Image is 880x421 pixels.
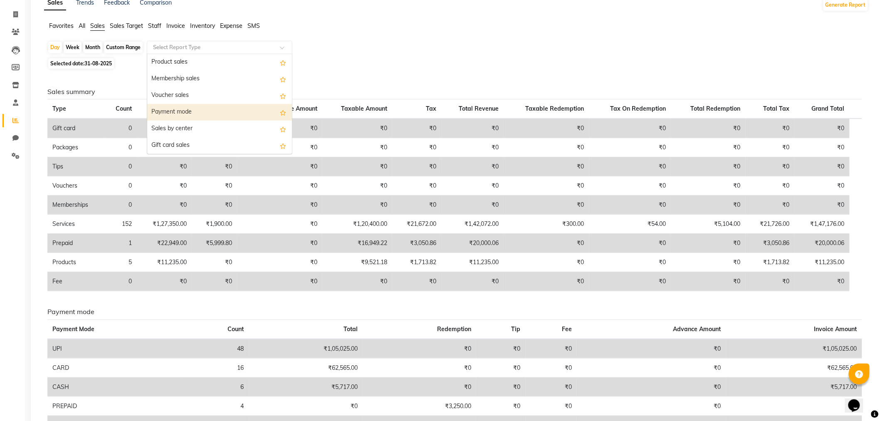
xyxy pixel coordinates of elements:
[237,176,322,196] td: ₹0
[577,358,726,377] td: ₹0
[746,215,795,234] td: ₹21,726.00
[110,22,143,30] span: Sales Target
[137,234,192,253] td: ₹22,949.00
[442,234,504,253] td: ₹20,000.06
[52,325,94,333] span: Payment Mode
[589,196,671,215] td: ₹0
[137,196,192,215] td: ₹0
[814,325,857,333] span: Invoice Amount
[147,104,292,121] div: Payment mode
[459,105,499,112] span: Total Revenue
[392,119,441,138] td: ₹0
[589,234,671,253] td: ₹0
[437,325,471,333] span: Redemption
[47,138,104,157] td: Packages
[79,22,85,30] span: All
[166,22,185,30] span: Invoice
[192,234,237,253] td: ₹5,999.80
[47,157,104,176] td: Tips
[442,272,504,291] td: ₹0
[589,157,671,176] td: ₹0
[47,272,104,291] td: Fee
[589,253,671,272] td: ₹0
[84,60,112,67] span: 31-08-2025
[442,176,504,196] td: ₹0
[49,22,74,30] span: Favorites
[147,137,292,154] div: Gift card sales
[512,325,521,333] span: Tip
[577,396,726,416] td: ₹0
[228,325,244,333] span: Count
[746,176,795,196] td: ₹0
[589,138,671,157] td: ₹0
[671,234,745,253] td: ₹0
[47,119,104,138] td: Gift card
[671,157,745,176] td: ₹0
[504,176,589,196] td: ₹0
[426,105,437,112] span: Tax
[104,119,137,138] td: 0
[237,272,322,291] td: ₹0
[504,253,589,272] td: ₹0
[392,253,441,272] td: ₹1,713.82
[249,377,363,396] td: ₹5,717.00
[192,253,237,272] td: ₹0
[192,196,237,215] td: ₹0
[104,272,137,291] td: 0
[526,377,577,396] td: ₹0
[322,234,392,253] td: ₹16,949.22
[83,42,102,53] div: Month
[442,119,504,138] td: ₹0
[726,339,862,359] td: ₹1,05,025.00
[671,272,745,291] td: ₹0
[116,105,132,112] span: Count
[47,176,104,196] td: Vouchers
[442,253,504,272] td: ₹11,235.00
[795,138,850,157] td: ₹0
[192,272,237,291] td: ₹0
[147,54,292,71] div: Product sales
[280,74,286,84] span: Add this report to Favorites List
[137,176,192,196] td: ₹0
[249,396,363,416] td: ₹0
[137,138,192,157] td: ₹0
[322,176,392,196] td: ₹0
[671,138,745,157] td: ₹0
[504,157,589,176] td: ₹0
[237,215,322,234] td: ₹0
[442,157,504,176] td: ₹0
[812,105,845,112] span: Grand Total
[476,339,526,359] td: ₹0
[392,176,441,196] td: ₹0
[746,234,795,253] td: ₹3,050.86
[322,138,392,157] td: ₹0
[746,272,795,291] td: ₹0
[249,339,363,359] td: ₹1,05,025.00
[237,253,322,272] td: ₹0
[504,215,589,234] td: ₹300.00
[526,105,584,112] span: Taxable Redemption
[392,157,441,176] td: ₹0
[192,176,237,196] td: ₹0
[392,272,441,291] td: ₹0
[746,119,795,138] td: ₹0
[64,42,82,53] div: Week
[322,215,392,234] td: ₹1,20,400.00
[280,107,286,117] span: Add this report to Favorites List
[137,119,192,138] td: ₹0
[104,42,143,53] div: Custom Range
[795,176,850,196] td: ₹0
[504,234,589,253] td: ₹0
[341,105,387,112] span: Taxable Amount
[104,215,137,234] td: 152
[47,88,862,96] h6: Sales summary
[746,196,795,215] td: ₹0
[442,215,504,234] td: ₹1,42,072.00
[237,157,322,176] td: ₹0
[181,396,249,416] td: 4
[589,215,671,234] td: ₹54.00
[392,138,441,157] td: ₹0
[192,157,237,176] td: ₹0
[392,215,441,234] td: ₹21,672.00
[147,71,292,87] div: Membership sales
